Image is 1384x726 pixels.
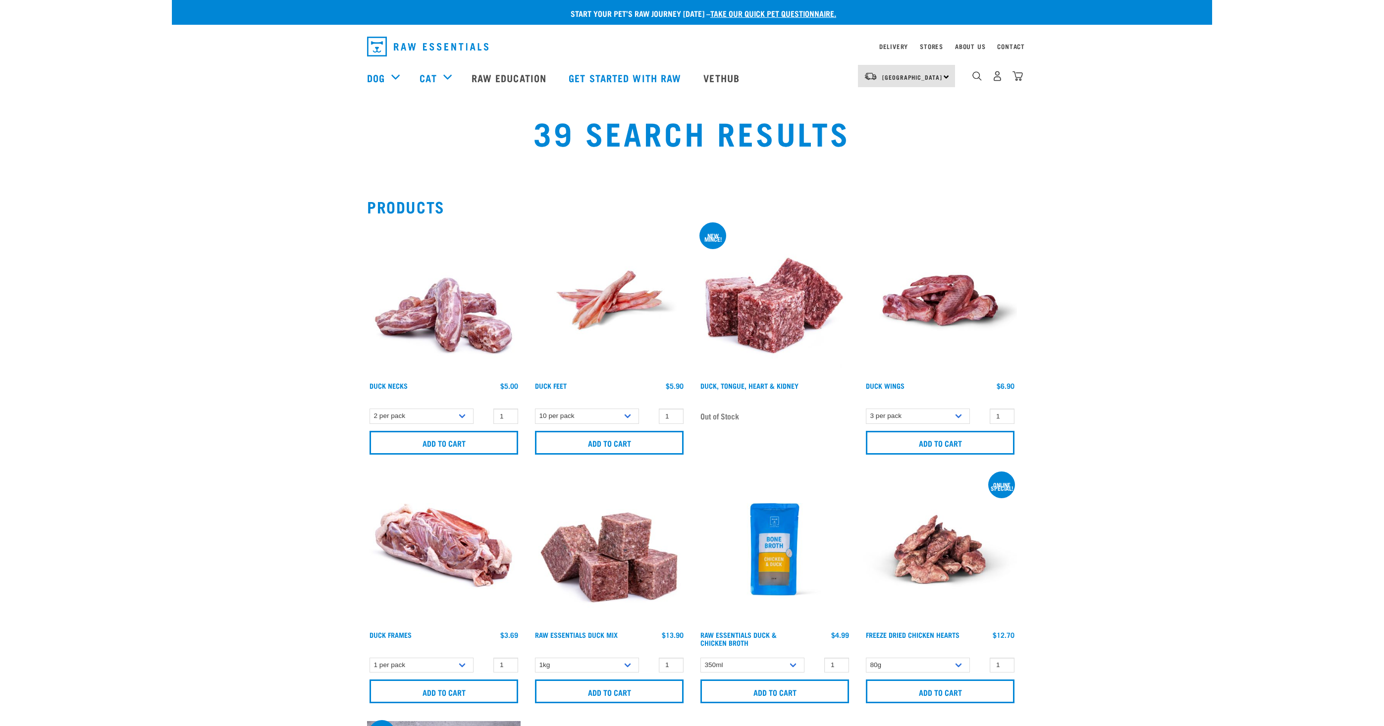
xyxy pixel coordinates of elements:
[493,409,518,424] input: 1
[824,658,849,673] input: 1
[990,658,1014,673] input: 1
[972,71,982,81] img: home-icon-1@2x.png
[700,384,798,387] a: Duck, Tongue, Heart & Kidney
[990,409,1014,424] input: 1
[863,223,1017,377] img: Raw Essentials Duck Wings Raw Meaty Bones For Pets
[535,384,567,387] a: Duck Feet
[866,679,1014,703] input: Add to cart
[367,198,1017,215] h2: Products
[367,70,385,85] a: Dog
[367,37,488,56] img: Raw Essentials Logo
[535,679,684,703] input: Add to cart
[698,223,852,377] img: 1124 Lamb Chicken Heart Mix 01
[172,58,1212,98] nav: dropdown navigation
[662,631,684,639] div: $13.90
[882,75,942,79] span: [GEOGRAPHIC_DATA]
[666,382,684,390] div: $5.90
[367,223,521,377] img: Pile Of Duck Necks For Pets
[367,114,1017,150] h1: 39 Search Results
[955,45,985,48] a: About Us
[462,58,559,98] a: Raw Education
[359,33,1025,60] nav: dropdown navigation
[866,633,959,636] a: Freeze Dried Chicken Hearts
[532,472,686,626] img: ?1041 RE Lamb Mix 01
[535,633,618,636] a: Raw Essentials Duck Mix
[1012,71,1023,81] img: home-icon@2x.png
[493,658,518,673] input: 1
[535,431,684,455] input: Add to cart
[693,58,752,98] a: Vethub
[700,409,739,423] span: Out of Stock
[879,45,908,48] a: Delivery
[367,472,521,626] img: Whole Duck Frame
[831,631,849,639] div: $4.99
[370,384,408,387] a: Duck Necks
[866,431,1014,455] input: Add to cart
[864,72,877,81] img: van-moving.png
[659,409,684,424] input: 1
[992,71,1003,81] img: user.png
[500,631,518,639] div: $3.69
[370,633,412,636] a: Duck Frames
[997,45,1025,48] a: Contact
[700,679,849,703] input: Add to cart
[699,234,726,241] div: new mince!
[500,382,518,390] div: $5.00
[710,11,836,15] a: take our quick pet questionnaire.
[997,382,1014,390] div: $6.90
[698,472,852,626] img: RE Product Shoot 2023 Nov8793 1
[863,472,1017,626] img: FD Chicken Hearts
[370,431,518,455] input: Add to cart
[920,45,943,48] a: Stores
[988,483,1015,490] div: ONLINE SPECIAL!
[532,223,686,377] img: Raw Essentials Duck Feet Raw Meaty Bones For Dogs
[420,70,436,85] a: Cat
[866,384,905,387] a: Duck Wings
[700,633,777,644] a: Raw Essentials Duck & Chicken Broth
[179,7,1220,19] p: Start your pet’s raw journey [DATE] –
[559,58,693,98] a: Get started with Raw
[993,631,1014,639] div: $12.70
[659,658,684,673] input: 1
[370,679,518,703] input: Add to cart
